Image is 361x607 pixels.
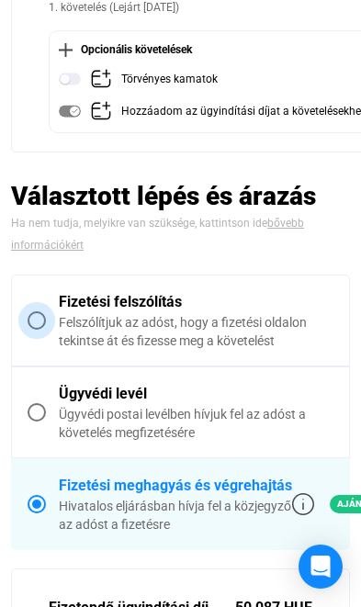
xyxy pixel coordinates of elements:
[59,497,292,534] div: Hivatalos eljárásban hívja fel a közjegyző az adóst a fizetésre
[90,68,112,90] img: add-claim
[59,475,292,497] div: Fizetési meghagyás és végrehajtás
[299,545,343,589] div: Open Intercom Messenger
[59,383,333,405] div: Ügyvédi levél
[11,180,350,212] h2: Választott lépés és árazás
[59,100,81,122] img: toggle-on-disabled
[59,68,81,90] img: toggle-off
[90,100,112,122] img: add-claim
[59,313,333,350] div: Felszólítjuk az adóst, hogy a fizetési oldalon tekintse át és fizesse meg a követelést
[292,493,314,515] img: info-grey-outline
[59,43,73,57] img: plus-black
[59,291,333,313] div: Fizetési felszólítás
[11,217,267,230] span: Ha nem tudja, melyikre van szüksége, kattintson ide
[121,68,218,91] div: Törvényes kamatok
[59,405,333,442] div: Ügyvédi postai levélben hívjuk fel az adóst a követelés megfizetésére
